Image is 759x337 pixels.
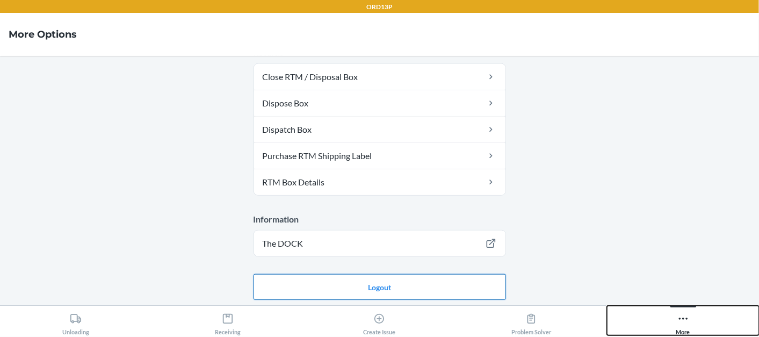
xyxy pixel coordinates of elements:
[456,306,608,335] button: Problem Solver
[254,213,506,226] p: Information
[511,309,551,335] div: Problem Solver
[62,309,89,335] div: Unloading
[254,117,505,142] a: Dispatch Box
[215,309,241,335] div: Receiving
[254,90,505,116] a: Dispose Box
[676,309,690,335] div: More
[607,306,759,335] button: More
[254,169,505,195] a: RTM Box Details
[363,309,395,335] div: Create Issue
[254,274,506,300] button: Logout
[254,143,505,169] a: Purchase RTM Shipping Label
[254,231,505,256] a: The DOCK
[152,306,304,335] button: Receiving
[366,2,393,12] p: ORD13P
[9,27,77,41] h4: More Options
[254,64,505,90] a: Close RTM / Disposal Box
[303,306,456,335] button: Create Issue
